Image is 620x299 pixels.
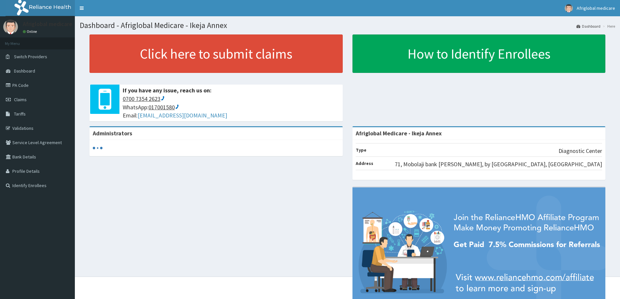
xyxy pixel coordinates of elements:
[356,160,373,166] b: Address
[395,160,602,169] p: 71, Mobolaji bank [PERSON_NAME], by [GEOGRAPHIC_DATA], [GEOGRAPHIC_DATA]
[565,4,573,12] img: User Image
[123,95,165,102] ctc: Call 0700 7354 2623 with Linkus Desktop Client
[601,23,615,29] li: Here
[123,87,212,94] b: If you have any issue, reach us on:
[558,147,602,155] p: Diagnostic Center
[148,103,175,111] ctcspan: 017001580
[576,23,600,29] a: Dashboard
[23,21,72,27] p: Afriglobal medicare
[80,21,615,30] h1: Dashboard - Afriglobal Medicare - Ikeja Annex
[123,95,339,120] span: WhatsApp: Email:
[123,95,160,102] ctcspan: 0700 7354 2623
[23,29,38,34] a: Online
[356,147,366,153] b: Type
[577,5,615,11] span: Afriglobal medicare
[90,34,343,73] a: Click here to submit claims
[3,20,18,34] img: User Image
[356,129,442,137] strong: Afriglobal Medicare - Ikeja Annex
[352,34,606,73] a: How to Identify Enrollees
[148,103,179,111] ctc: Call 017001580 with Linkus Desktop Client
[14,54,47,60] span: Switch Providers
[14,111,26,117] span: Tariffs
[93,129,132,137] b: Administrators
[93,143,103,153] svg: audio-loading
[138,112,227,119] a: [EMAIL_ADDRESS][DOMAIN_NAME]
[14,68,35,74] span: Dashboard
[14,97,27,102] span: Claims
